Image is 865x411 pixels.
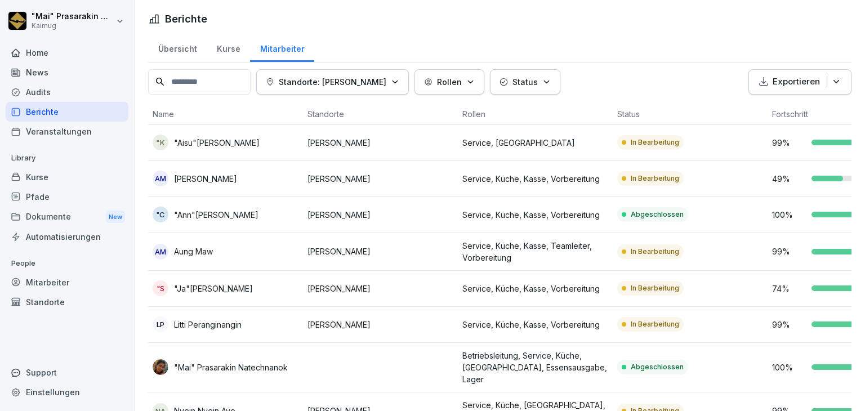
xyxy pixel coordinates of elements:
[174,361,288,373] p: "Mai" Prasarakin Natechnanok
[153,135,168,150] div: "K
[106,211,125,224] div: New
[462,319,608,330] p: Service, Küche, Kasse, Vorbereitung
[6,227,128,247] a: Automatisierungen
[153,359,168,375] img: f3vrnbq1a0ja678kqe8p3mnu.png
[6,382,128,402] a: Einstellungen
[6,207,128,227] div: Dokumente
[174,245,213,257] p: Aung Maw
[772,245,806,257] p: 99 %
[174,209,258,221] p: "Ann"[PERSON_NAME]
[6,62,128,82] a: News
[32,12,114,21] p: "Mai" Prasarakin Natechnanok
[174,173,237,185] p: [PERSON_NAME]
[250,33,314,62] a: Mitarbeiter
[165,11,207,26] h1: Berichte
[631,173,679,184] p: In Bearbeitung
[772,209,806,221] p: 100 %
[6,363,128,382] div: Support
[6,187,128,207] a: Pfade
[148,33,207,62] a: Übersicht
[153,316,168,332] div: LP
[6,272,128,292] a: Mitarbeiter
[772,319,806,330] p: 99 %
[307,283,453,294] p: [PERSON_NAME]
[6,43,128,62] a: Home
[174,137,260,149] p: "Aisu"[PERSON_NAME]
[462,240,608,263] p: Service, Küche, Kasse, Teamleiter, Vorbereitung
[6,102,128,122] a: Berichte
[6,292,128,312] a: Standorte
[414,69,484,95] button: Rollen
[631,209,684,220] p: Abgeschlossen
[6,149,128,167] p: Library
[6,82,128,102] a: Audits
[148,104,303,125] th: Name
[613,104,768,125] th: Status
[512,76,538,88] p: Status
[174,283,253,294] p: "Ja"[PERSON_NAME]
[307,245,453,257] p: [PERSON_NAME]
[153,207,168,222] div: "C
[307,209,453,221] p: [PERSON_NAME]
[462,173,608,185] p: Service, Küche, Kasse, Vorbereitung
[207,33,250,62] a: Kurse
[462,209,608,221] p: Service, Küche, Kasse, Vorbereitung
[307,319,453,330] p: [PERSON_NAME]
[773,75,820,88] p: Exportieren
[303,104,458,125] th: Standorte
[631,362,684,372] p: Abgeschlossen
[6,122,128,141] a: Veranstaltungen
[631,283,679,293] p: In Bearbeitung
[174,319,242,330] p: Litti Peranginangin
[279,76,386,88] p: Standorte: [PERSON_NAME]
[6,167,128,187] a: Kurse
[307,173,453,185] p: [PERSON_NAME]
[153,280,168,296] div: "S
[32,22,114,30] p: Kaimug
[772,283,806,294] p: 74 %
[772,137,806,149] p: 99 %
[631,137,679,148] p: In Bearbeitung
[307,137,453,149] p: [PERSON_NAME]
[462,137,608,149] p: Service, [GEOGRAPHIC_DATA]
[772,173,806,185] p: 49 %
[256,69,409,95] button: Standorte: [PERSON_NAME]
[437,76,462,88] p: Rollen
[631,247,679,257] p: In Bearbeitung
[153,171,168,186] div: AM
[462,350,608,385] p: Betriebsleitung, Service, Küche, [GEOGRAPHIC_DATA], Essensausgabe, Lager
[462,283,608,294] p: Service, Küche, Kasse, Vorbereitung
[6,254,128,272] p: People
[6,207,128,227] a: DokumenteNew
[153,244,168,260] div: AM
[631,319,679,329] p: In Bearbeitung
[748,69,851,95] button: Exportieren
[490,69,560,95] button: Status
[772,361,806,373] p: 100 %
[458,104,613,125] th: Rollen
